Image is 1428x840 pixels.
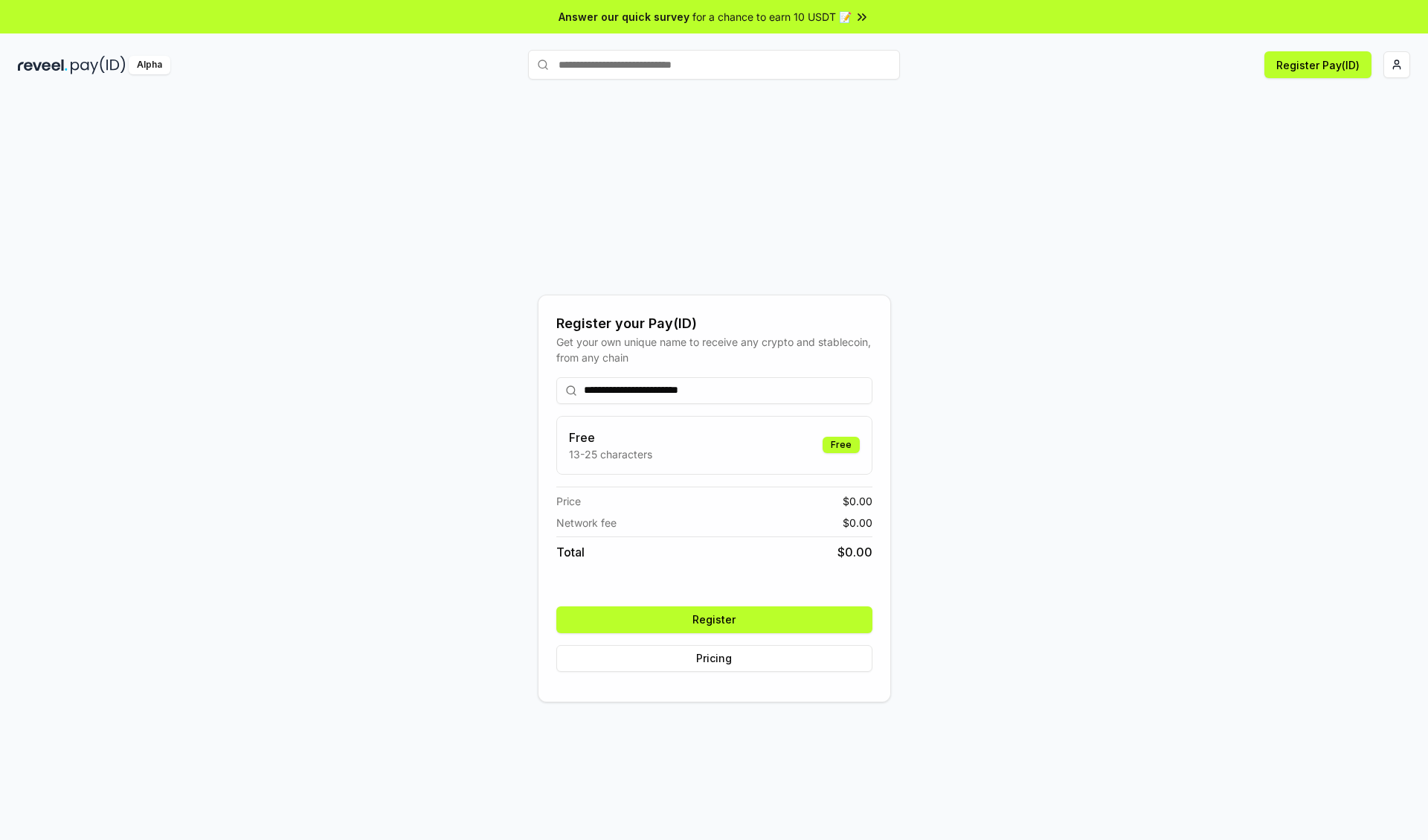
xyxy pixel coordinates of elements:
[556,606,872,633] button: Register
[843,515,872,530] span: $ 0.00
[556,645,872,672] button: Pricing
[71,56,126,74] img: pay_id
[556,543,585,561] span: Total
[843,493,872,509] span: $ 0.00
[569,446,652,462] p: 13-25 characters
[556,493,581,509] span: Price
[1264,51,1371,78] button: Register Pay(ID)
[556,313,872,334] div: Register your Pay(ID)
[569,429,652,446] h3: Free
[692,9,852,25] span: for a chance to earn 10 USDT 📝
[559,9,689,25] span: Answer our quick survey
[556,515,617,530] span: Network fee
[18,56,68,74] img: reveel_dark
[556,334,872,365] div: Get your own unique name to receive any crypto and stablecoin, from any chain
[837,543,872,561] span: $ 0.00
[129,56,170,74] div: Alpha
[823,437,860,453] div: Free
